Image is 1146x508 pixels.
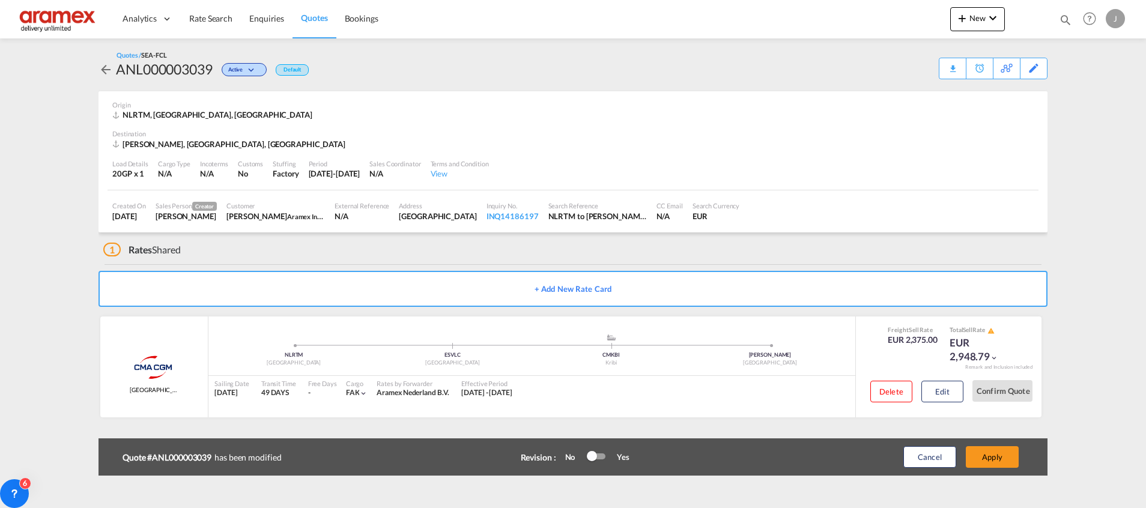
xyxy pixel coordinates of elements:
[955,11,969,25] md-icon: icon-plus 400-fg
[1079,8,1100,29] span: Help
[950,336,1010,364] div: EUR 2,948.79
[1106,9,1125,28] div: J
[950,325,1010,335] div: Total Rate
[112,211,146,222] div: 25 Aug 2025
[214,388,249,398] div: [DATE]
[214,359,373,367] div: [GEOGRAPHIC_DATA]
[308,388,311,398] div: -
[963,326,972,333] span: Sell
[123,13,157,25] span: Analytics
[129,244,153,255] span: Rates
[158,168,190,179] div: N/A
[124,352,184,383] img: CMA CGM
[141,51,166,59] span: SEA-FCL
[945,58,960,69] div: Quote PDF is not available at this time
[112,201,146,210] div: Created On
[548,201,647,210] div: Search Reference
[112,100,1034,109] div: Origin
[249,13,284,23] span: Enquiries
[377,388,449,397] span: Aramex Nederland B.V.
[987,327,995,334] md-icon: icon-alert
[955,13,1000,23] span: New
[112,159,148,168] div: Load Details
[369,168,420,179] div: N/A
[18,5,99,32] img: dca169e0c7e311edbe1137055cab269e.png
[431,168,489,179] div: View
[238,168,263,179] div: No
[870,381,912,402] button: Delete
[656,211,683,222] div: N/A
[99,271,1047,307] button: + Add New Rate Card
[903,446,956,468] button: Cancel
[888,334,938,346] div: EUR 2,375.00
[112,129,1034,138] div: Destination
[656,201,683,210] div: CC Email
[346,388,360,397] span: FAK
[273,168,299,179] div: Factory Stuffing
[309,159,360,168] div: Period
[261,379,296,388] div: Transit Time
[888,325,938,334] div: Freight Rate
[123,452,214,464] b: Quote #ANL000003039
[261,388,296,398] div: 49 DAYS
[112,168,148,179] div: 20GP x 1
[950,7,1005,31] button: icon-plus 400-fgNewicon-chevron-down
[99,62,113,77] md-icon: icon-arrow-left
[487,201,539,210] div: Inquiry No.
[273,159,299,168] div: Stuffing
[226,211,325,222] div: Mohamed Bazil Khan
[532,351,691,359] div: CMKBI
[308,379,337,388] div: Free Days
[487,211,539,222] div: INQ14186197
[359,389,368,398] md-icon: icon-chevron-down
[117,50,167,59] div: Quotes /SEA-FCL
[189,13,232,23] span: Rate Search
[986,326,995,335] button: icon-alert
[156,201,217,211] div: Sales Person
[103,243,181,256] div: Shared
[691,351,849,359] div: [PERSON_NAME]
[301,13,327,23] span: Quotes
[604,334,619,340] md-icon: assets/icons/custom/ship-fill.svg
[956,364,1041,370] div: Remark and Inclusion included
[156,211,217,222] div: Janice Camporaso
[213,59,270,79] div: Change Status Here
[559,452,587,462] div: No
[238,159,263,168] div: Customs
[112,139,348,150] div: AOLAD, Luanda, Africa
[377,379,449,388] div: Rates by Forwarder
[158,159,190,168] div: Cargo Type
[192,202,217,211] span: Creator
[909,326,919,333] span: Sell
[214,351,373,359] div: NLRTM
[605,452,629,462] div: Yes
[246,67,260,74] md-icon: icon-chevron-down
[309,168,360,179] div: 24 Sep 2025
[287,211,488,221] span: Aramex International – [GEOGRAPHIC_DATA], [GEOGRAPHIC_DATA]
[986,11,1000,25] md-icon: icon-chevron-down
[373,359,532,367] div: [GEOGRAPHIC_DATA]
[226,201,325,210] div: Customer
[200,168,214,179] div: N/A
[276,64,309,76] div: Default
[103,243,121,256] span: 1
[99,59,116,79] div: icon-arrow-left
[972,380,1032,402] button: Confirm Quote
[461,379,512,388] div: Effective Period
[222,63,267,76] div: Change Status Here
[112,109,315,120] div: NLRTM, Rotterdam, Europe
[693,211,740,222] div: EUR
[228,66,246,77] span: Active
[345,13,378,23] span: Bookings
[399,201,476,210] div: Address
[123,110,312,119] span: NLRTM, [GEOGRAPHIC_DATA], [GEOGRAPHIC_DATA]
[200,159,228,168] div: Incoterms
[921,381,963,402] button: Edit
[945,60,960,69] md-icon: icon-download
[461,388,512,397] span: [DATE] - [DATE]
[548,211,647,222] div: NLRTM to AOLAD / 25 Aug 2025
[346,379,368,388] div: Cargo
[130,386,178,394] span: New North Europe Med Oceania
[693,201,740,210] div: Search Currency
